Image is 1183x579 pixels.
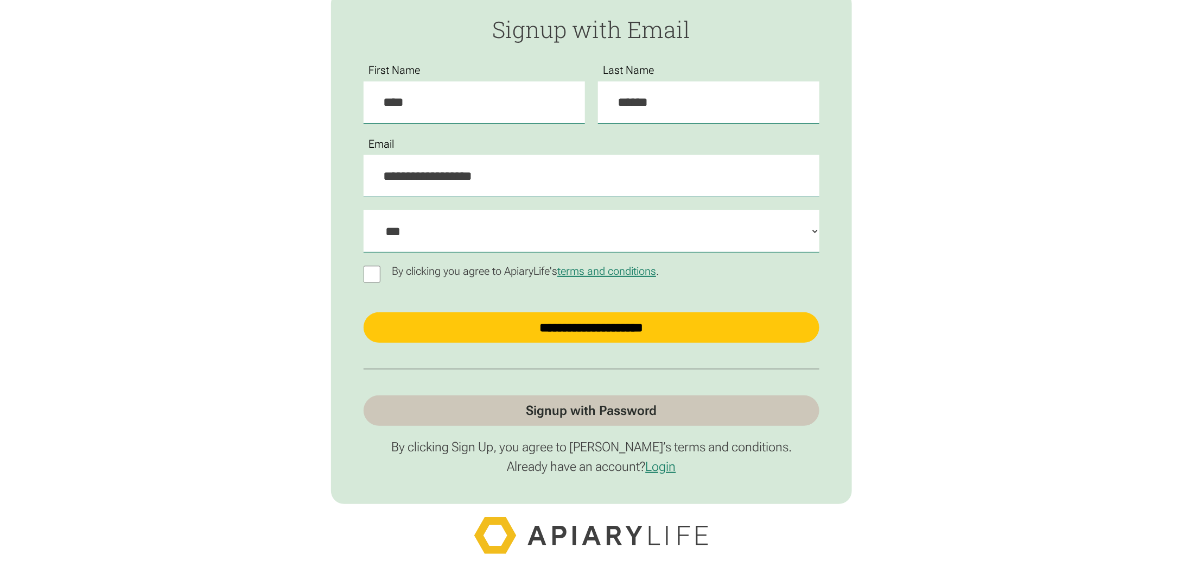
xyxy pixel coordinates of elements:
h2: Signup with Email [364,17,819,42]
a: Login [646,459,676,474]
label: Email [364,138,400,150]
label: Last Name [598,64,660,77]
p: By clicking you agree to ApiaryLife's . [387,265,665,278]
a: terms and conditions [557,265,656,278]
label: First Name [364,64,426,77]
p: By clicking Sign Up, you agree to [PERSON_NAME]’s terms and conditions. [364,439,819,455]
a: Signup with Password [364,395,819,426]
p: Already have an account? [364,458,819,475]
